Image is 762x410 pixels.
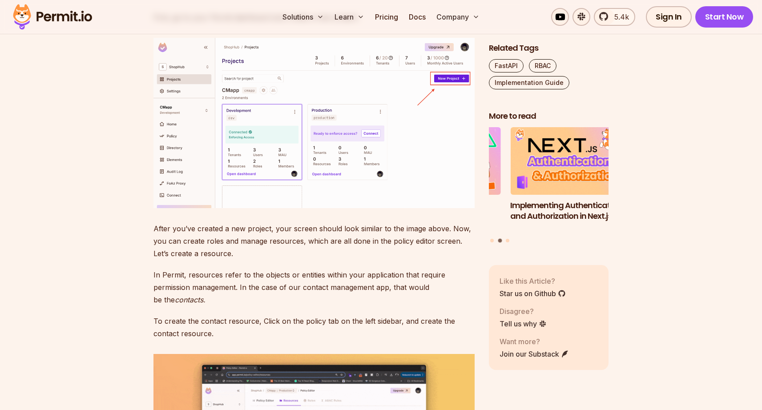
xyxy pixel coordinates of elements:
[279,8,327,26] button: Solutions
[529,59,556,72] a: RBAC
[500,275,566,286] p: Like this Article?
[490,238,494,242] button: Go to slide 1
[500,288,566,298] a: Star us on Github
[489,111,609,122] h2: More to read
[433,8,483,26] button: Company
[695,6,754,28] a: Start Now
[153,269,475,306] p: In Permit, resources refer to the objects or entities within your application that require permis...
[153,315,475,340] p: To create the contact resource, Click on the policy tab on the left sidebar, and create the conta...
[175,295,206,304] em: contacts.
[646,6,692,28] a: Sign In
[153,222,475,260] p: After you’ve created a new project, your screen should look similar to the image above. Now, you ...
[506,238,509,242] button: Go to slide 3
[510,200,630,222] h3: Implementing Authentication and Authorization in Next.js
[9,2,96,32] img: Permit logo
[510,127,630,195] img: Implementing Authentication and Authorization in Next.js
[510,127,630,233] li: 2 of 3
[500,305,547,316] p: Disagree?
[489,76,569,89] a: Implementation Guide
[381,127,501,233] li: 1 of 3
[331,8,368,26] button: Learn
[489,59,524,72] a: FastAPI
[500,336,569,346] p: Want more?
[381,200,501,222] h3: Implementing Multi-Tenant RBAC in Nuxt.js
[371,8,402,26] a: Pricing
[594,8,635,26] a: 5.4k
[500,318,547,329] a: Tell us why
[405,8,429,26] a: Docs
[489,43,609,54] h2: Related Tags
[489,127,609,244] div: Posts
[609,12,629,22] span: 5.4k
[153,38,475,208] img: image.png
[510,127,630,233] a: Implementing Authentication and Authorization in Next.jsImplementing Authentication and Authoriza...
[498,238,502,242] button: Go to slide 2
[500,348,569,359] a: Join our Substack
